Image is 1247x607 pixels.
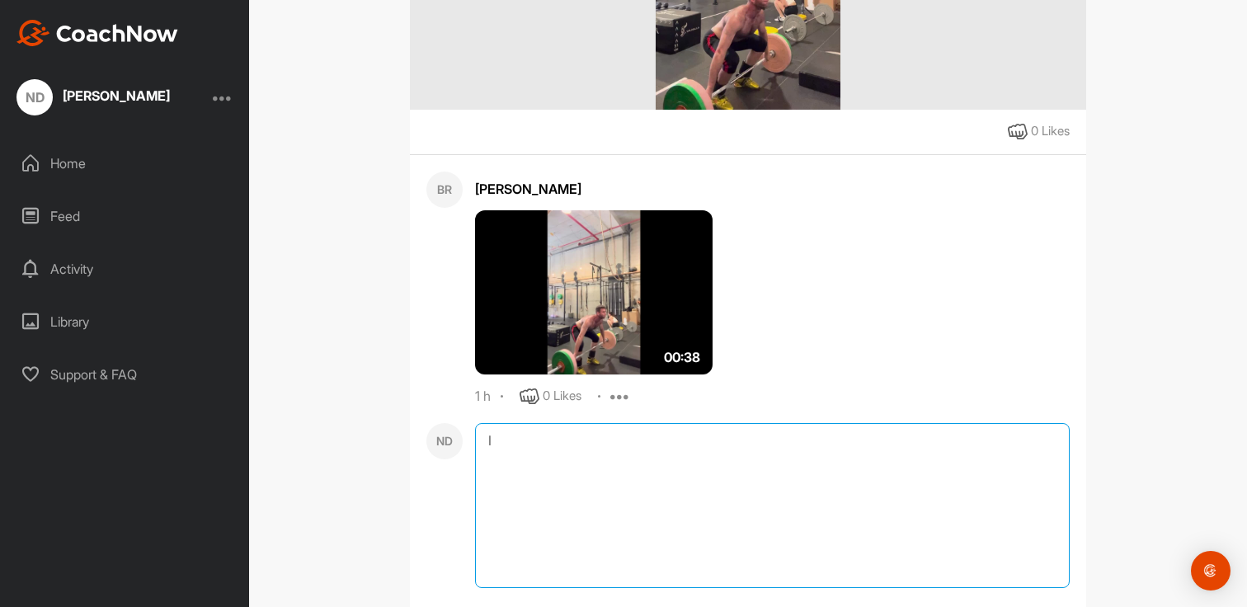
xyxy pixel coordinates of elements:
[9,301,242,342] div: Library
[1031,122,1070,141] div: 0 Likes
[9,143,242,184] div: Home
[9,248,242,289] div: Activity
[16,79,53,115] div: ND
[426,423,463,459] div: ND
[543,387,581,406] div: 0 Likes
[475,388,491,405] div: 1 h
[9,354,242,395] div: Support & FAQ
[16,20,178,46] img: CoachNow
[475,179,1070,199] div: [PERSON_NAME]
[63,89,170,102] div: [PERSON_NAME]
[1191,551,1231,591] div: Open Intercom Messenger
[9,195,242,237] div: Feed
[664,347,700,367] span: 00:38
[475,423,1070,588] textarea: I
[475,210,713,375] img: media
[426,172,463,208] div: BR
